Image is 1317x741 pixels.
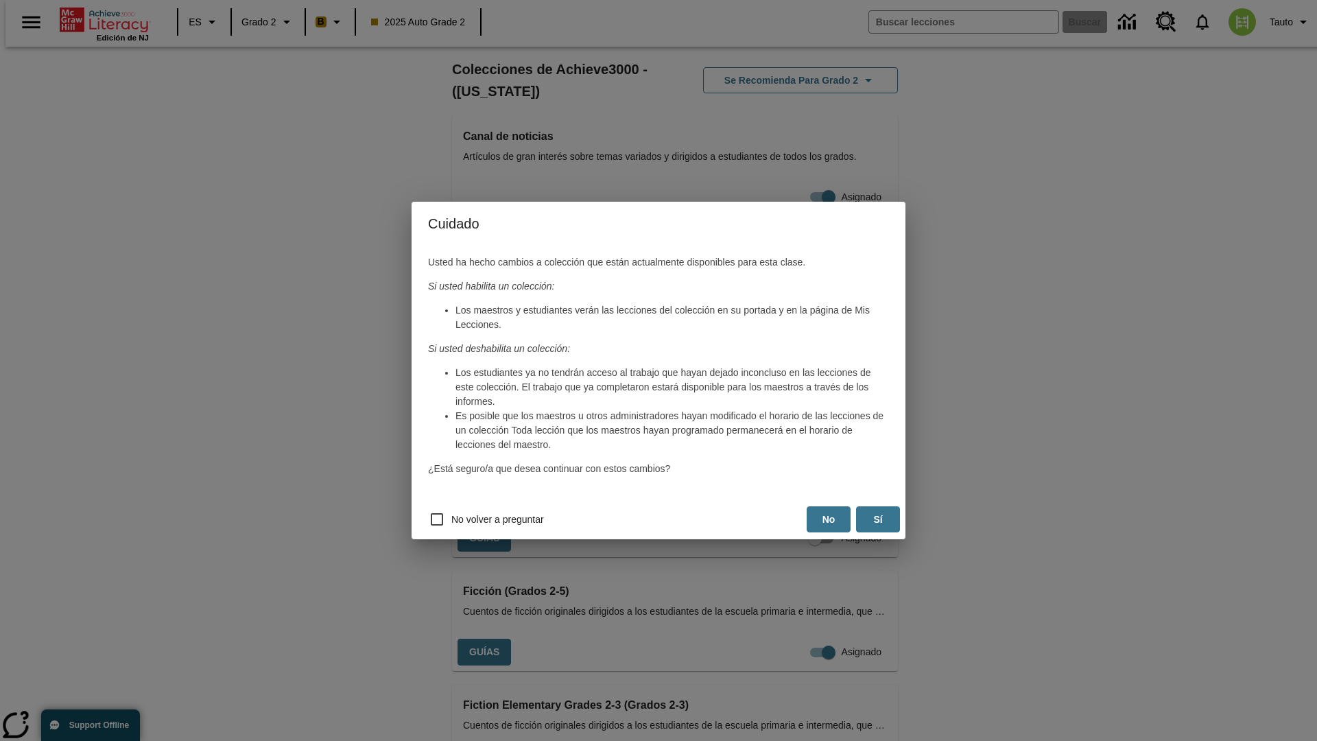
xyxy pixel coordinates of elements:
[451,513,544,527] span: No volver a preguntar
[428,343,570,354] em: Si usted deshabilita un colección:
[428,281,554,292] em: Si usted habilita un colección:
[856,506,900,533] button: Sí
[428,462,889,476] p: ¿Está seguro/a que desea continuar con estos cambios?
[455,409,889,452] li: Es posible que los maestros u otros administradores hayan modificado el horario de las lecciones ...
[455,366,889,409] li: Los estudiantes ya no tendrán acceso al trabajo que hayan dejado inconcluso en las lecciones de e...
[455,303,889,332] li: Los maestros y estudiantes verán las lecciones del colección en su portada y en la página de Mis ...
[412,202,905,246] h4: Cuidado
[428,255,889,270] p: Usted ha hecho cambios a colección que están actualmente disponibles para esta clase.
[807,506,851,533] button: No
